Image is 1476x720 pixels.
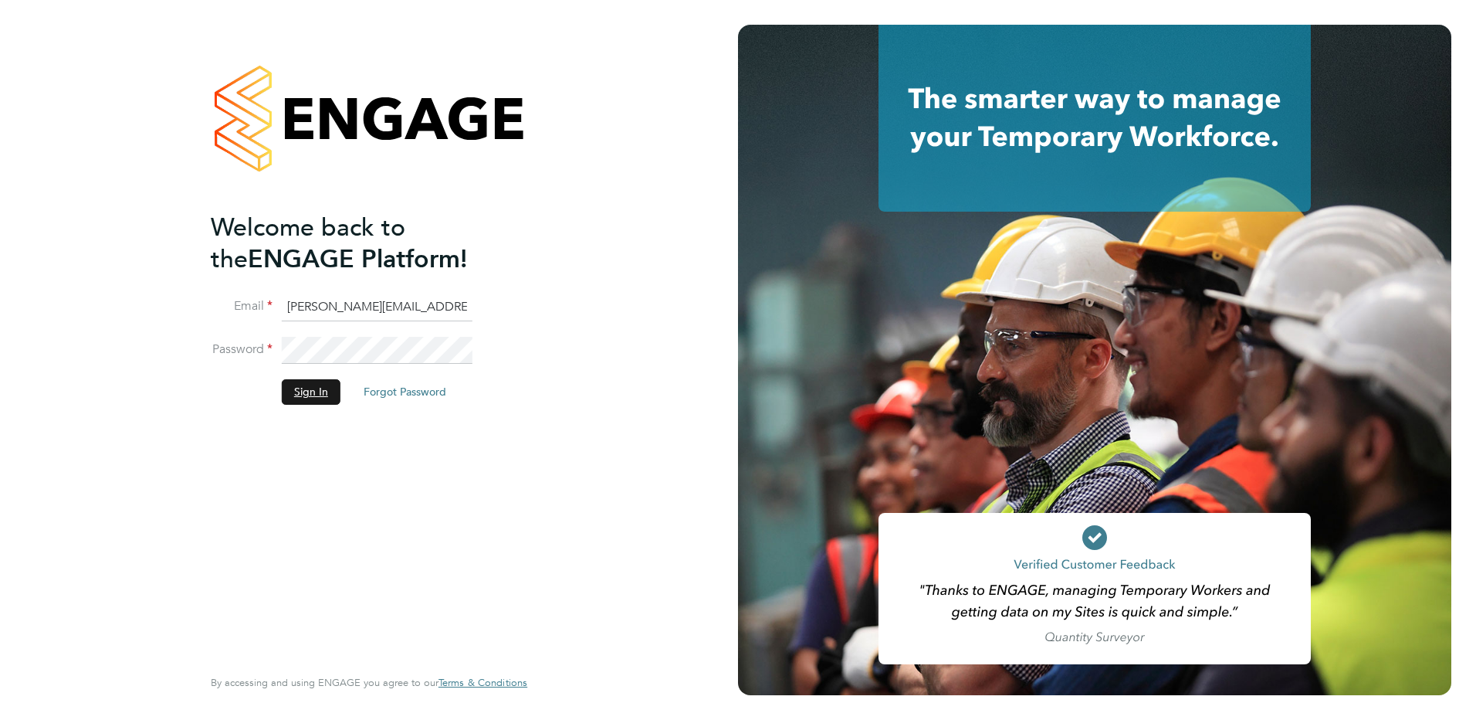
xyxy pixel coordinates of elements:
span: Welcome back to the [211,212,405,274]
input: Enter your work email... [282,294,472,321]
span: By accessing and using ENGAGE you agree to our [211,676,527,689]
button: Forgot Password [351,379,459,404]
label: Password [211,341,273,358]
button: Sign In [282,379,340,404]
a: Terms & Conditions [438,677,527,689]
h2: ENGAGE Platform! [211,212,512,275]
label: Email [211,298,273,314]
